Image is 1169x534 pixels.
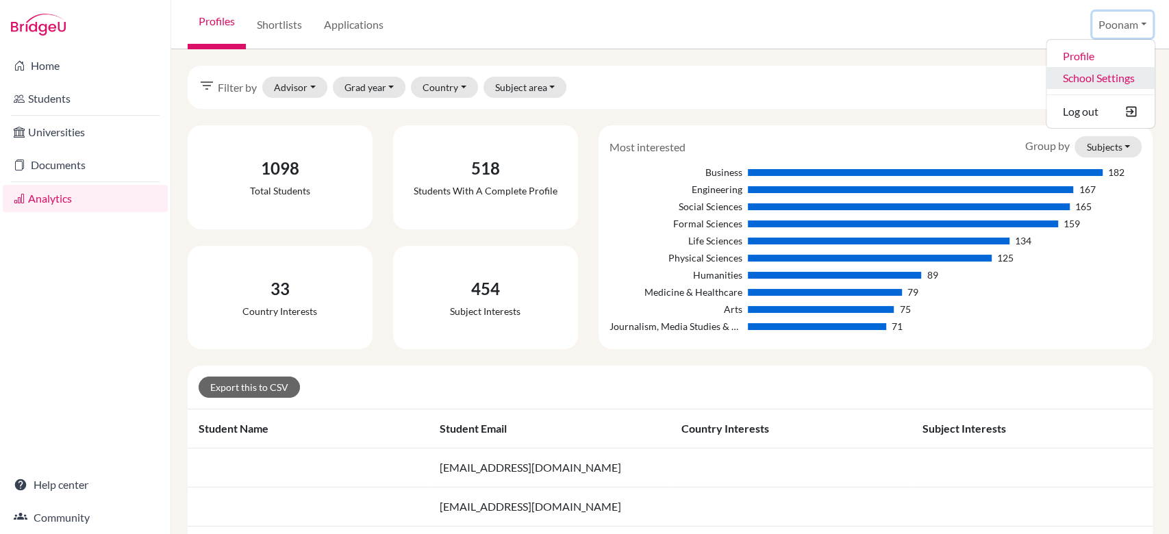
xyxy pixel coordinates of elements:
ul: Poonam [1046,39,1155,129]
div: 89 [927,268,938,282]
td: [EMAIL_ADDRESS][DOMAIN_NAME] [429,448,670,487]
a: Documents [3,151,168,179]
td: [EMAIL_ADDRESS][DOMAIN_NAME] [429,487,670,526]
div: Group by [1014,136,1152,157]
div: Total students [250,183,310,198]
button: Advisor [262,77,327,98]
a: Export this to CSV [199,377,300,398]
a: Help center [3,471,168,498]
i: filter_list [199,77,215,94]
div: Humanities [609,268,742,282]
div: 1098 [250,156,310,181]
div: Physical Sciences [609,251,742,265]
a: Home [3,52,168,79]
button: Subject area [483,77,567,98]
div: 33 [242,277,317,301]
button: Subjects [1074,136,1142,157]
div: Arts [609,302,742,316]
div: 167 [1079,182,1095,196]
div: Subject interests [450,304,520,318]
div: 71 [892,319,903,333]
th: Country interests [670,409,912,448]
div: Journalism, Media Studies & Communication [609,319,742,333]
div: 182 [1108,165,1124,179]
button: Poonam [1092,12,1153,38]
a: Universities [3,118,168,146]
div: 125 [997,251,1014,265]
div: Students with a complete profile [414,183,557,198]
div: Medicine & Healthcare [609,285,742,299]
div: Life Sciences [609,233,742,248]
div: Social Sciences [609,199,742,214]
div: 75 [899,302,910,316]
img: Bridge-U [11,14,66,36]
div: Most interested [599,139,696,155]
div: 454 [450,277,520,301]
div: 159 [1064,216,1080,231]
div: 518 [414,156,557,181]
a: Students [3,85,168,112]
a: Analytics [3,185,168,212]
button: Country [411,77,478,98]
a: School Settings [1046,67,1155,89]
div: Business [609,165,742,179]
div: Country interests [242,304,317,318]
th: Subject interests [912,409,1153,448]
div: Engineering [609,182,742,196]
a: Community [3,504,168,531]
div: 134 [1015,233,1031,248]
button: Grad year [333,77,406,98]
th: Student email [429,409,670,448]
button: Log out [1046,101,1155,123]
a: Profile [1046,45,1155,67]
div: 79 [907,285,918,299]
div: 165 [1075,199,1092,214]
div: Formal Sciences [609,216,742,231]
th: Student name [188,409,429,448]
span: Filter by [218,79,257,96]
